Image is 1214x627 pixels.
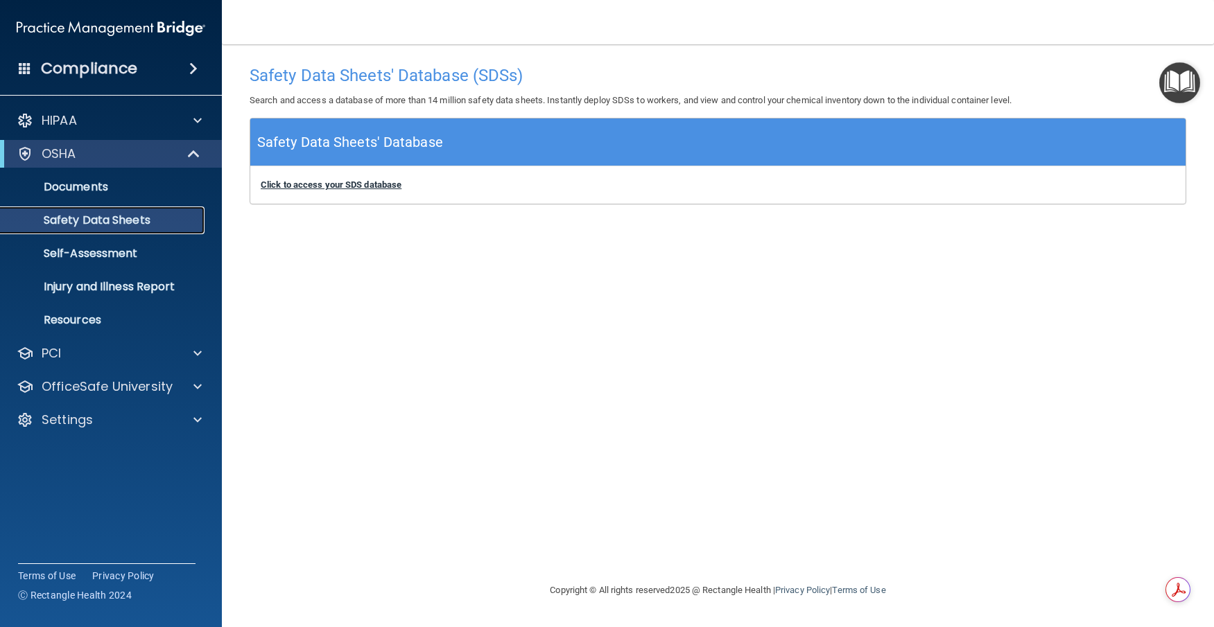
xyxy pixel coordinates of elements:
[9,313,198,327] p: Resources
[1159,62,1200,103] button: Open Resource Center
[17,345,202,362] a: PCI
[9,280,198,294] p: Injury and Illness Report
[18,588,132,602] span: Ⓒ Rectangle Health 2024
[17,378,202,395] a: OfficeSafe University
[257,130,443,154] h5: Safety Data Sheets' Database
[42,145,76,162] p: OSHA
[9,213,198,227] p: Safety Data Sheets
[9,247,198,260] p: Self-Assessment
[92,569,155,583] a: Privacy Policy
[17,112,202,129] a: HIPAA
[261,179,401,190] a: Click to access your SDS database
[42,112,77,129] p: HIPAA
[250,92,1186,109] p: Search and access a database of more than 14 million safety data sheets. Instantly deploy SDSs to...
[775,585,830,595] a: Privacy Policy
[465,568,971,612] div: Copyright © All rights reserved 2025 @ Rectangle Health | |
[17,145,201,162] a: OSHA
[9,180,198,194] p: Documents
[250,67,1186,85] h4: Safety Data Sheets' Database (SDSs)
[17,15,205,42] img: PMB logo
[42,345,61,362] p: PCI
[832,585,885,595] a: Terms of Use
[42,412,93,428] p: Settings
[18,569,76,583] a: Terms of Use
[42,378,173,395] p: OfficeSafe University
[17,412,202,428] a: Settings
[41,59,137,78] h4: Compliance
